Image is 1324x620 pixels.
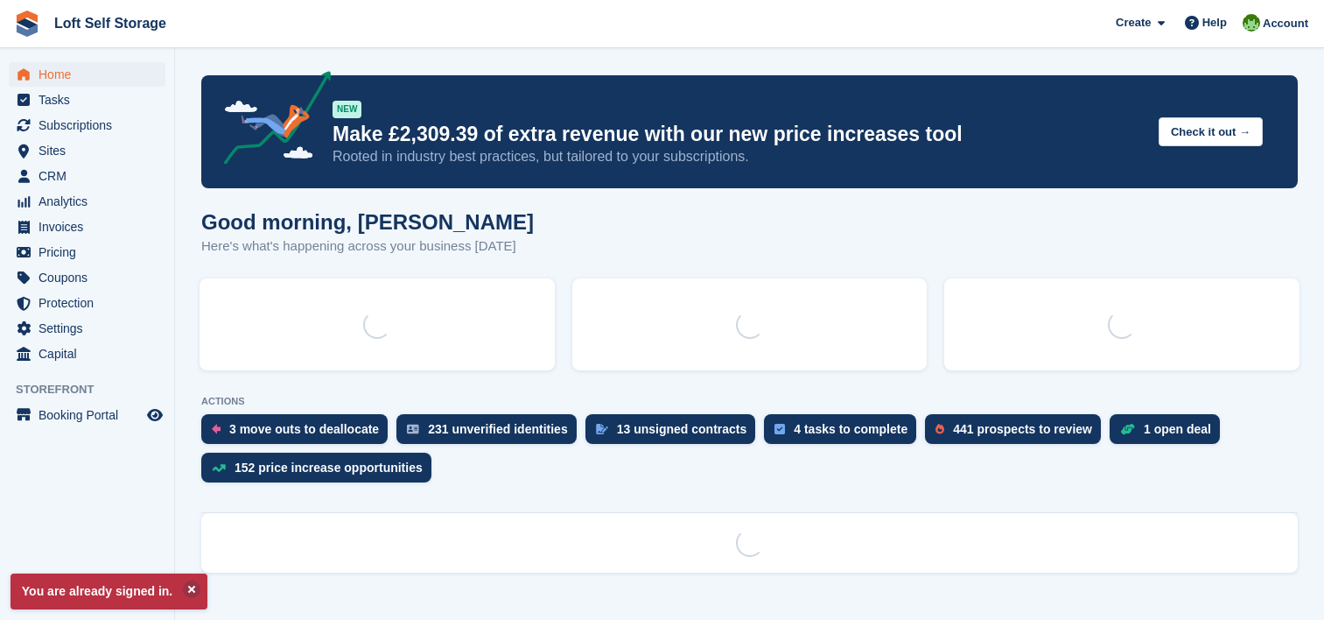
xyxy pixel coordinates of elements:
span: Storefront [16,381,174,398]
a: menu [9,113,165,137]
span: Account [1263,15,1308,32]
a: menu [9,291,165,315]
div: NEW [333,101,361,118]
p: Rooted in industry best practices, but tailored to your subscriptions. [333,147,1145,166]
img: task-75834270c22a3079a89374b754ae025e5fb1db73e45f91037f5363f120a921f8.svg [774,424,785,434]
a: menu [9,138,165,163]
span: Coupons [39,265,144,290]
div: 441 prospects to review [953,422,1092,436]
span: Invoices [39,215,144,239]
div: 3 move outs to deallocate [229,422,379,436]
div: 1 open deal [1144,422,1211,436]
button: Check it out → [1159,117,1263,146]
a: menu [9,88,165,112]
img: verify_identity-adf6edd0f0f0b5bbfe63781bf79b02c33cf7c696d77639b501bdc392416b5a36.svg [407,424,419,434]
span: Settings [39,316,144,341]
div: 4 tasks to complete [794,422,907,436]
span: Pricing [39,240,144,264]
span: Help [1202,14,1227,32]
span: CRM [39,164,144,188]
a: 13 unsigned contracts [585,414,765,453]
img: deal-1b604bf984904fb50ccaf53a9ad4b4a5d6e5aea283cecdc64d6e3604feb123c2.svg [1120,423,1135,435]
span: Tasks [39,88,144,112]
p: Make £2,309.39 of extra revenue with our new price increases tool [333,122,1145,147]
img: stora-icon-8386f47178a22dfd0bd8f6a31ec36ba5ce8667c1dd55bd0f319d3a0aa187defe.svg [14,11,40,37]
img: price_increase_opportunities-93ffe204e8149a01c8c9dc8f82e8f89637d9d84a8eef4429ea346261dce0b2c0.svg [212,464,226,472]
p: Here's what's happening across your business [DATE] [201,236,534,257]
span: Sites [39,138,144,163]
a: menu [9,316,165,341]
a: 1 open deal [1110,414,1229,453]
span: Protection [39,291,144,315]
img: price-adjustments-announcement-icon-8257ccfd72463d97f412b2fc003d46551f7dbcb40ab6d574587a9cd5c0d94... [209,71,332,171]
a: menu [9,215,165,239]
div: 13 unsigned contracts [617,422,747,436]
a: Loft Self Storage [47,9,173,38]
span: Home [39,62,144,87]
img: prospect-51fa495bee0391a8d652442698ab0144808aea92771e9ea1ae160a38d050c398.svg [935,424,944,434]
span: Subscriptions [39,113,144,137]
p: ACTIONS [201,396,1298,407]
img: James Johnson [1243,14,1260,32]
a: menu [9,342,165,366]
span: Analytics [39,189,144,214]
a: 441 prospects to review [925,414,1110,453]
a: menu [9,403,165,427]
a: Preview store [144,405,165,426]
img: contract_signature_icon-13c848040528278c33f63329250d36e43548de30e8caae1d1a13099fd9432cc5.svg [596,424,608,434]
a: menu [9,164,165,188]
a: menu [9,62,165,87]
span: Capital [39,342,144,366]
span: Create [1116,14,1151,32]
a: menu [9,189,165,214]
p: You are already signed in. [11,574,207,609]
div: 231 unverified identities [428,422,568,436]
a: 3 move outs to deallocate [201,414,396,453]
div: 152 price increase opportunities [235,461,423,475]
a: 231 unverified identities [396,414,585,453]
a: 152 price increase opportunities [201,453,440,491]
h1: Good morning, [PERSON_NAME] [201,210,534,234]
span: Booking Portal [39,403,144,427]
a: 4 tasks to complete [764,414,925,453]
a: menu [9,240,165,264]
a: menu [9,265,165,290]
img: move_outs_to_deallocate_icon-f764333ba52eb49d3ac5e1228854f67142a1ed5810a6f6cc68b1a99e826820c5.svg [212,424,221,434]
